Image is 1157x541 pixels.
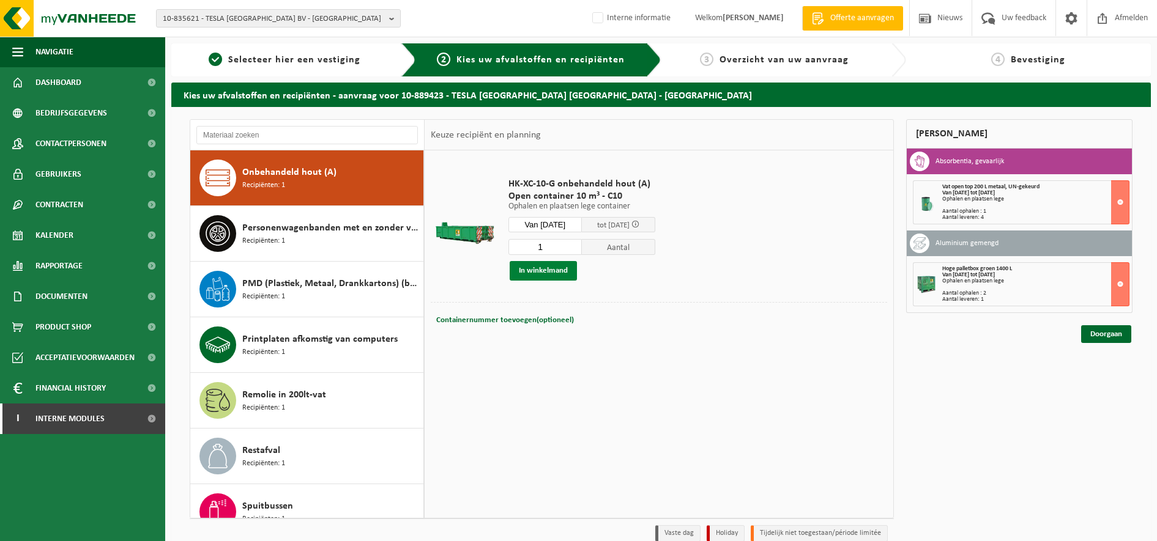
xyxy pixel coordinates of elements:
[35,190,83,220] span: Contracten
[35,312,91,342] span: Product Shop
[190,206,424,262] button: Personenwagenbanden met en zonder velg Recipiënten: 1
[209,53,222,66] span: 1
[827,12,897,24] span: Offerte aanvragen
[437,53,450,66] span: 2
[1081,325,1131,343] a: Doorgaan
[35,37,73,67] span: Navigatie
[190,262,424,317] button: PMD (Plastiek, Metaal, Drankkartons) (bedrijven) Recipiënten: 1
[35,220,73,251] span: Kalender
[12,403,23,434] span: I
[435,312,575,329] button: Containernummer toevoegen(optioneel)
[720,55,849,65] span: Overzicht van uw aanvraag
[242,235,285,247] span: Recipiënten: 1
[242,291,285,303] span: Recipiënten: 1
[190,373,424,429] button: Remolie in 200lt-vat Recipiënten: 1
[942,190,995,196] strong: Van [DATE] tot [DATE]
[508,217,582,232] input: Selecteer datum
[242,347,285,358] span: Recipiënten: 1
[35,159,81,190] span: Gebruikers
[242,458,285,469] span: Recipiënten: 1
[942,265,1012,272] span: Hoge palletbox groen 1400 L
[190,484,424,540] button: Spuitbussen Recipiënten: 1
[190,150,424,206] button: Onbehandeld hout (A) Recipiënten: 1
[942,296,1129,303] div: Aantal leveren: 1
[942,271,995,278] strong: Van [DATE] tot [DATE]
[35,403,105,434] span: Interne modules
[35,67,81,98] span: Dashboard
[242,402,285,414] span: Recipiënten: 1
[942,208,1129,215] div: Aantal ophalen : 1
[177,53,392,67] a: 1Selecteer hier een vestiging
[228,55,360,65] span: Selecteer hier een vestiging
[242,332,398,347] span: Printplaten afkomstig van computers
[582,239,655,255] span: Aantal
[242,165,337,180] span: Onbehandeld hout (A)
[991,53,1005,66] span: 4
[456,55,625,65] span: Kies uw afvalstoffen en recipiënten
[35,251,83,281] span: Rapportage
[163,10,384,28] span: 10-835621 - TESLA [GEOGRAPHIC_DATA] BV - [GEOGRAPHIC_DATA]
[942,215,1129,221] div: Aantal leveren: 4
[723,13,784,23] strong: [PERSON_NAME]
[942,196,1129,202] div: Ophalen en plaatsen lege
[802,6,903,31] a: Offerte aanvragen
[242,221,420,235] span: Personenwagenbanden met en zonder velg
[508,202,655,211] p: Ophalen en plaatsen lege container
[190,317,424,373] button: Printplaten afkomstig van computers Recipiënten: 1
[35,98,107,128] span: Bedrijfsgegevens
[156,9,401,28] button: 10-835621 - TESLA [GEOGRAPHIC_DATA] BV - [GEOGRAPHIC_DATA]
[171,83,1151,106] h2: Kies uw afvalstoffen en recipiënten - aanvraag voor 10-889423 - TESLA [GEOGRAPHIC_DATA] [GEOGRAPH...
[242,513,285,525] span: Recipiënten: 1
[510,261,577,281] button: In winkelmand
[242,443,280,458] span: Restafval
[242,276,420,291] span: PMD (Plastiek, Metaal, Drankkartons) (bedrijven)
[597,221,630,229] span: tot [DATE]
[906,119,1133,149] div: [PERSON_NAME]
[35,281,87,312] span: Documenten
[425,120,547,150] div: Keuze recipiënt en planning
[942,183,1040,190] span: Vat open top 200 L metaal, UN-gekeurd
[942,278,1129,284] div: Ophalen en plaatsen lege
[508,178,655,190] span: HK-XC-10-G onbehandeld hout (A)
[242,499,293,513] span: Spuitbussen
[35,342,135,373] span: Acceptatievoorwaarden
[936,234,999,253] h3: Aluminium gemengd
[35,373,106,403] span: Financial History
[190,429,424,484] button: Restafval Recipiënten: 1
[1011,55,1065,65] span: Bevestiging
[242,388,326,402] span: Remolie in 200lt-vat
[942,290,1129,296] div: Aantal ophalen : 2
[436,316,574,324] span: Containernummer toevoegen(optioneel)
[508,190,655,202] span: Open container 10 m³ - C10
[242,180,285,191] span: Recipiënten: 1
[590,9,671,28] label: Interne informatie
[196,126,418,144] input: Materiaal zoeken
[936,152,1004,171] h3: Absorbentia, gevaarlijk
[700,53,713,66] span: 3
[35,128,106,159] span: Contactpersonen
